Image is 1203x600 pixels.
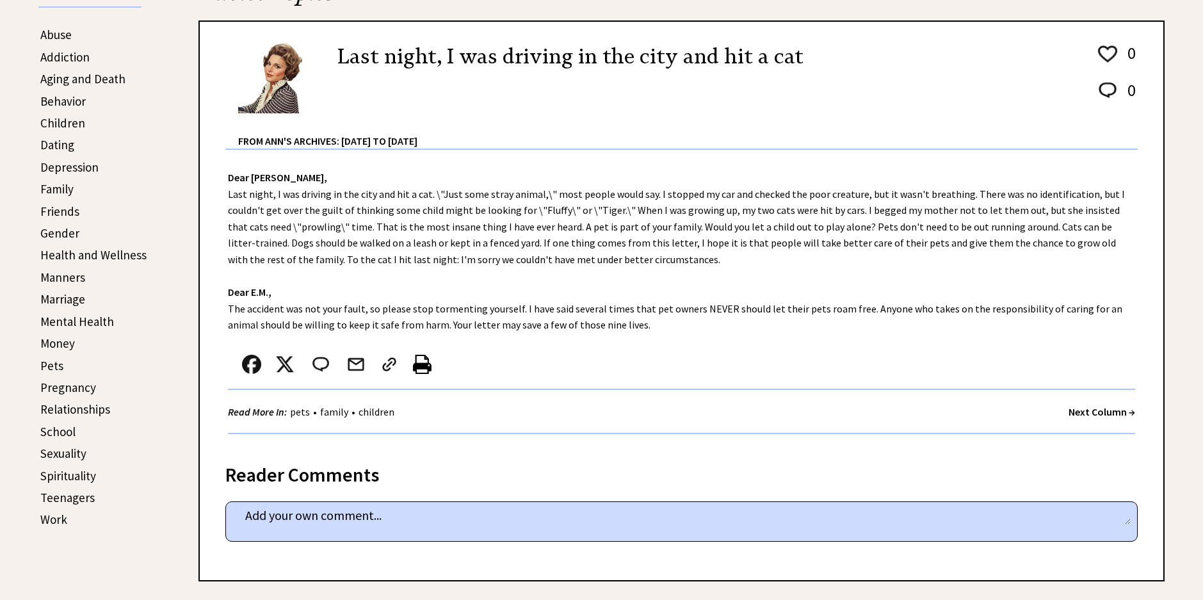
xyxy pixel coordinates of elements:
[40,27,72,42] a: Abuse
[275,355,295,374] img: x_small.png
[228,404,398,420] div: • •
[40,380,96,395] a: Pregnancy
[40,159,99,175] a: Depression
[40,490,95,505] a: Teenagers
[40,446,86,461] a: Sexuality
[287,405,313,418] a: pets
[40,512,67,527] a: Work
[40,468,96,483] a: Spirituality
[40,247,147,263] a: Health and Wellness
[413,355,432,374] img: printer%20icon.png
[40,181,74,197] a: Family
[40,401,110,417] a: Relationships
[40,270,85,285] a: Manners
[228,171,327,184] strong: Dear [PERSON_NAME],
[238,115,1138,149] div: From Ann's Archives: [DATE] to [DATE]
[40,49,90,65] a: Addiction
[40,93,86,109] a: Behavior
[317,405,351,418] a: family
[40,424,76,439] a: School
[40,115,85,131] a: Children
[238,41,318,113] img: Ann6%20v2%20small.png
[225,461,1138,482] div: Reader Comments
[1121,42,1136,78] td: 0
[380,355,399,374] img: link_02.png
[40,358,63,373] a: Pets
[355,405,398,418] a: children
[1096,43,1119,65] img: heart_outline%201.png
[40,225,79,241] a: Gender
[1121,79,1136,113] td: 0
[228,405,287,418] strong: Read More In:
[40,71,125,86] a: Aging and Death
[40,291,85,307] a: Marriage
[40,137,74,152] a: Dating
[1069,405,1135,418] a: Next Column →
[200,150,1163,447] div: Last night, I was driving in the city and hit a cat. \"Just some stray animal,\" most people woul...
[40,336,75,351] a: Money
[310,355,332,374] img: message_round%202.png
[228,286,271,298] strong: Dear E.M.,
[242,355,261,374] img: facebook.png
[346,355,366,374] img: mail.png
[1096,80,1119,101] img: message_round%202.png
[40,204,79,219] a: Friends
[40,314,114,329] a: Mental Health
[337,41,803,72] h2: Last night, I was driving in the city and hit a cat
